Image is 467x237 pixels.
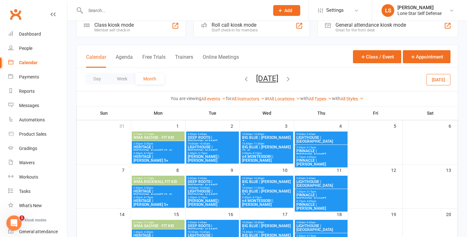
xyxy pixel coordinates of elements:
button: Online Meetings [203,54,239,68]
span: - 11:15am [142,133,154,136]
div: Roll call kiosk mode [212,22,258,28]
th: Mon [131,106,186,120]
span: HERITAGE | [PERSON_NAME] (2-4) [133,145,183,153]
span: - 10:45am [198,231,210,234]
span: LIGHTHOUSE | [PERSON_NAME] [187,145,238,153]
span: WMA SACHSE - FIT KID [133,136,183,139]
div: 18 [337,209,348,219]
a: Tasks [8,184,67,199]
span: n4 MONTESSORI | [PERSON_NAME] [242,155,292,162]
div: 20 [446,209,457,219]
span: 9:00am [187,221,238,224]
a: Payments [8,70,67,84]
span: 2:30pm [296,190,346,193]
span: PINNACLE | [PERSON_NAME] [296,203,346,210]
span: 2:30pm [187,196,238,199]
div: 17 [282,209,294,219]
div: Member self check-in [94,28,134,32]
span: - 11:30am [253,186,264,189]
span: Settings [326,3,344,17]
strong: with [332,96,341,101]
span: LIGHTHOUSE | [GEOGRAPHIC_DATA] [296,224,346,232]
span: DEEP ROOTS | [PERSON_NAME] [187,224,238,232]
div: Great for the front desk [335,28,406,32]
div: Messages [19,103,39,108]
div: Product Sales [19,132,46,137]
span: 8:15am [133,221,183,224]
span: 3:15pm [296,156,346,159]
button: Class / Event [353,50,401,63]
div: What's New [19,203,42,208]
button: Trainers [175,54,193,68]
div: 3 [285,120,294,131]
div: 6 [449,120,457,131]
th: Tue [186,106,240,120]
div: General attendance kiosk mode [335,22,406,28]
span: - 3:30pm [143,231,153,234]
span: 10:00am [242,177,292,180]
span: 9:00am [296,177,346,180]
a: Messages [8,98,67,113]
span: - 3:30pm [143,186,153,189]
span: - 10:45am [253,177,264,180]
span: 10:00am [187,231,238,234]
div: Waivers [19,160,35,165]
strong: for [226,96,232,101]
span: n4 MONTESSORI | [PERSON_NAME] [242,199,292,207]
button: Day [85,73,109,85]
a: All Styles [341,96,364,101]
span: WMA ROCKWALL FIT KID [133,180,183,184]
span: - 9:45am [305,221,315,224]
span: HERITAGE | [PERSON_NAME] (2-4) [133,189,183,197]
span: 9:00am [296,221,346,224]
span: WMA SACHSE - FIT KID [133,224,183,228]
strong: with [300,96,309,101]
a: Workouts [8,170,67,184]
div: 7 [122,165,131,175]
span: - 9:45am [197,221,207,224]
div: 15 [174,209,185,219]
div: Reports [19,89,35,94]
span: BIG BLUE | [PERSON_NAME] 4+ [242,136,292,143]
span: 9:00am [296,133,346,136]
span: 8:15am [133,177,183,180]
span: [PERSON_NAME] | [PERSON_NAME] [187,199,238,207]
div: Lone Star Self Defense [397,10,442,16]
span: LIGHTHOUSE | [GEOGRAPHIC_DATA] [296,180,346,187]
div: 8 [176,165,185,175]
div: 5 [394,120,403,131]
div: 12 [391,165,403,175]
a: What's New [8,199,67,213]
span: DEEP ROOTS | [PERSON_NAME] [187,180,238,187]
span: - 10:45am [198,186,210,189]
button: Free Trials [142,54,166,68]
div: Tasks [19,189,30,194]
span: PINNACLE | [PERSON_NAME] [296,193,346,201]
div: 1 [176,120,185,131]
span: 10:00am [242,221,292,224]
span: 8:15am [133,133,183,136]
span: BIG BLUE | [PERSON_NAME] (2-4) [242,145,292,153]
div: 2 [231,120,240,131]
span: - 9:45am [305,133,315,136]
a: All events [201,96,226,101]
span: 10:00am [242,133,292,136]
div: 13 [446,165,457,175]
div: Automations [19,117,45,122]
div: 16 [228,209,240,219]
div: Class kiosk mode [94,22,134,28]
span: BIG BLUE | [PERSON_NAME] 4+ [242,224,292,232]
span: 2:30pm [296,146,346,149]
div: Gradings [19,146,37,151]
span: - 9:45am [305,177,315,180]
span: - 4:15pm [251,152,262,155]
div: General attendance [19,229,58,234]
span: Add [284,8,292,13]
div: 11 [337,165,348,175]
span: - 3:30pm [143,142,153,145]
span: - 11:15am [142,177,154,180]
span: - 4:00pm [306,156,316,159]
div: 19 [391,209,403,219]
span: 3:30pm [242,196,292,199]
th: Fri [349,106,403,120]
